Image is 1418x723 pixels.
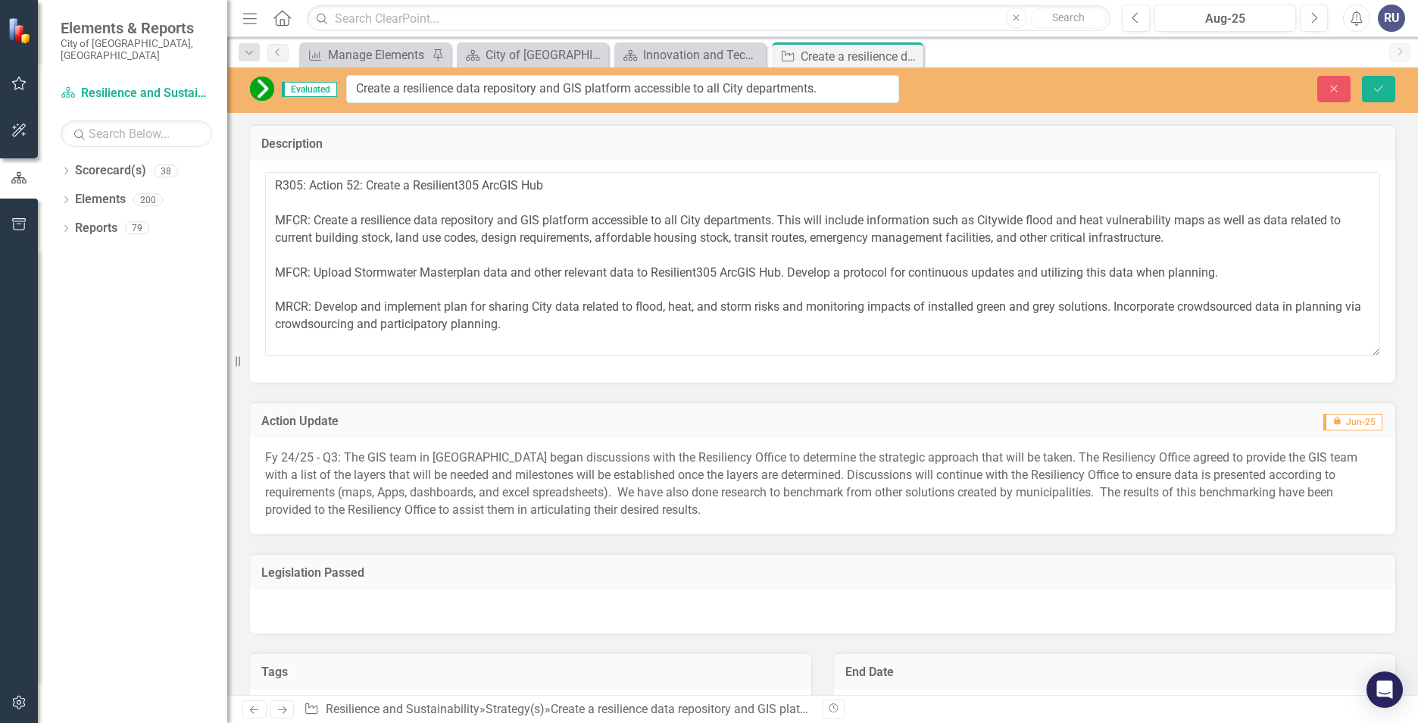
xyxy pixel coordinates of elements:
span: Search [1052,11,1085,23]
div: Open Intercom Messenger [1366,671,1403,708]
div: City of [GEOGRAPHIC_DATA] [486,45,604,64]
div: Manage Elements [328,45,428,64]
button: Search [1031,8,1107,29]
a: Resilience and Sustainability [61,85,212,102]
p: Fy 24/25 - Q3: The GIS team in [GEOGRAPHIC_DATA] began discussions with the Resiliency Office to ... [265,449,1380,518]
button: Aug-25 [1154,5,1296,32]
h3: Legislation Passed [261,566,1384,580]
div: » » [304,701,811,718]
img: ClearPoint Strategy [8,17,34,44]
input: Search ClearPoint... [307,5,1110,32]
button: RU [1378,5,1405,32]
a: Strategy(s) [486,702,545,716]
textarea: R305: Action 52: Create a Resilient305 ArcGIS Hub MFCR: Create a resilience data repository and G... [265,172,1380,355]
h3: Action Update [261,415,889,428]
a: Scorecard(s) [75,162,146,180]
h3: Description [261,137,1384,151]
a: Resilience and Sustainability [326,702,479,716]
a: Innovation and Technology [618,45,762,64]
div: 38 [154,164,178,177]
img: In Development [250,77,274,101]
span: Elements & Reports [61,19,212,37]
span: Evaluated [282,82,337,97]
div: 79 [125,222,149,235]
a: Manage Elements [303,45,428,64]
input: Search Below... [61,121,212,147]
div: Aug-25 [1160,10,1291,28]
a: City of [GEOGRAPHIC_DATA] [461,45,604,64]
div: Innovation and Technology [643,45,762,64]
small: City of [GEOGRAPHIC_DATA], [GEOGRAPHIC_DATA] [61,37,212,62]
h3: Tags [261,665,800,679]
input: This field is required [346,75,899,103]
a: Elements [75,191,126,208]
h3: End Date [845,665,1384,679]
div: 200 [133,193,163,206]
span: Jun-25 [1323,414,1382,430]
div: Create a resilience data repository and GIS platform accessible to all City departments. [801,47,920,66]
div: Create a resilience data repository and GIS platform accessible to all City departments. [551,702,1011,716]
a: Reports [75,220,117,237]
